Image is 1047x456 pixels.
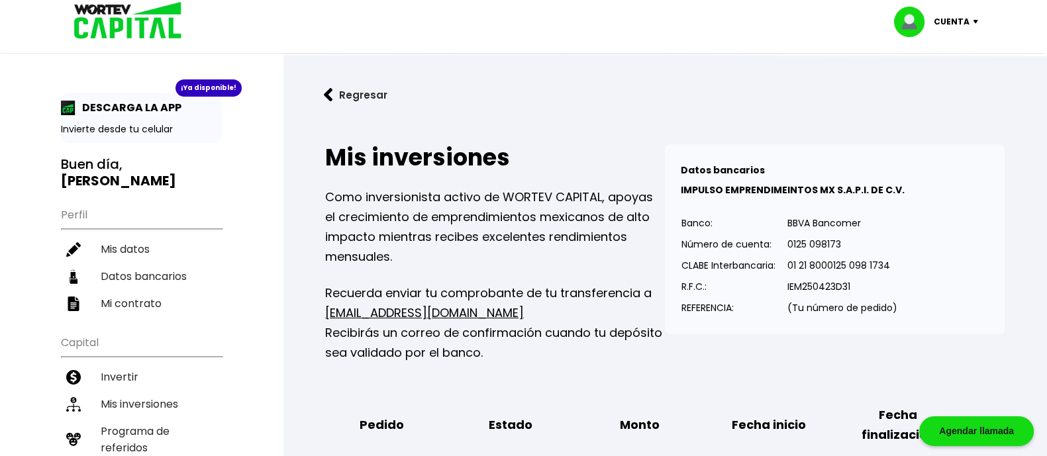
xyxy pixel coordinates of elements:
p: IEM250423D31 [787,277,897,296]
b: Datos bancarios [681,163,765,177]
h2: Mis inversiones [325,144,665,171]
button: Regresar [304,77,407,113]
a: Mis datos [61,236,222,263]
a: [EMAIL_ADDRESS][DOMAIN_NAME] [325,304,524,321]
a: Datos bancarios [61,263,222,290]
a: Mi contrato [61,290,222,317]
p: Recuerda enviar tu comprobante de tu transferencia a Recibirás un correo de confirmación cuando t... [325,283,665,363]
p: Banco: [681,213,775,233]
a: Mis inversiones [61,390,222,418]
p: Como inversionista activo de WORTEV CAPITAL, apoyas el crecimiento de emprendimientos mexicanos d... [325,187,665,267]
div: ¡Ya disponible! [175,79,242,97]
b: IMPULSO EMPRENDIMEINTOS MX S.A.P.I. DE C.V. [681,183,905,197]
b: Monto [620,415,660,435]
p: BBVA Bancomer [787,213,897,233]
img: app-icon [61,101,75,115]
b: Estado [489,415,532,435]
img: contrato-icon.f2db500c.svg [66,296,81,311]
img: invertir-icon.b3b967d7.svg [66,370,81,385]
p: 0125 098173 [787,234,897,254]
img: profile-image [894,7,934,37]
img: icon-down [970,20,987,24]
img: flecha izquierda [324,88,333,102]
p: CLABE Interbancaria: [681,255,775,275]
img: recomiendanos-icon.9b8e9327.svg [66,432,81,447]
p: Cuenta [934,12,970,32]
b: Fecha inicio [732,415,806,435]
p: DESCARGA LA APP [75,99,181,116]
b: Pedido [360,415,404,435]
a: flecha izquierdaRegresar [304,77,1026,113]
p: (Tu número de pedido) [787,298,897,318]
img: editar-icon.952d3147.svg [66,242,81,257]
p: R.F.C.: [681,277,775,296]
p: Número de cuenta: [681,234,775,254]
ul: Perfil [61,200,222,317]
b: Fecha finalización [844,405,952,445]
img: inversiones-icon.6695dc30.svg [66,397,81,412]
p: Invierte desde tu celular [61,122,222,136]
a: Invertir [61,363,222,390]
p: REFERENCIA: [681,298,775,318]
h3: Buen día, [61,156,222,189]
b: [PERSON_NAME] [61,171,176,190]
img: datos-icon.10cf9172.svg [66,269,81,284]
div: Agendar llamada [919,416,1034,446]
p: 01 21 8000125 098 1734 [787,255,897,275]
